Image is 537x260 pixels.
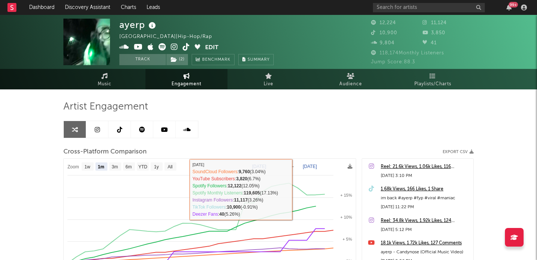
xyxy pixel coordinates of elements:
[373,3,485,12] input: Search for artists
[63,69,145,89] a: Music
[119,19,158,31] div: ayerp
[371,41,395,45] span: 9,804
[119,32,221,41] div: [GEOGRAPHIC_DATA] | Hip-Hop/Rap
[381,239,470,248] a: 18.1k Views, 1.72k Likes, 127 Comments
[414,80,451,89] span: Playlists/Charts
[381,194,470,203] div: im back #ayerp #fyp #viral #maniac
[248,58,270,62] span: Summary
[371,51,444,56] span: 118,174 Monthly Listeners
[303,164,317,169] text: [DATE]
[167,164,172,169] text: All
[264,80,273,89] span: Live
[112,164,118,169] text: 3m
[340,193,352,197] text: + 15%
[126,164,132,169] text: 6m
[227,69,310,89] a: Live
[252,164,266,169] text: [DATE]
[166,54,188,65] button: (2)
[63,148,147,156] span: Cross-Platform Comparison
[443,150,474,154] button: Export CSV
[423,20,447,25] span: 11,124
[145,69,227,89] a: Engagement
[172,80,201,89] span: Engagement
[98,164,104,169] text: 1m
[310,69,392,89] a: Audience
[423,31,445,35] span: 3,850
[138,164,147,169] text: YTD
[381,171,470,180] div: [DATE] 3:10 PM
[339,80,362,89] span: Audience
[98,80,112,89] span: Music
[205,43,219,53] button: Edit
[381,203,470,212] div: [DATE] 11:22 PM
[343,237,352,241] text: + 5%
[340,215,352,219] text: + 10%
[381,162,470,171] a: Reel: 21.6k Views, 1.06k Likes, 116 Comments
[392,69,474,89] a: Playlists/Charts
[381,185,470,194] a: 1.68k Views, 166 Likes, 1 Share
[192,54,235,65] a: Benchmark
[154,164,159,169] text: 1y
[381,225,470,234] div: [DATE] 5:12 PM
[166,54,188,65] span: ( 2 )
[202,56,230,64] span: Benchmark
[63,102,148,111] span: Artist Engagement
[238,54,274,65] button: Summary
[371,20,396,25] span: 12,224
[67,164,79,169] text: Zoom
[290,164,295,169] text: →
[506,4,512,10] button: 99+
[423,41,437,45] span: 41
[381,248,470,257] div: ayerp - Candynose (Official Music Video)
[119,54,166,65] button: Track
[371,60,415,64] span: Jump Score: 88.3
[509,2,518,7] div: 99 +
[371,31,397,35] span: 10,900
[381,216,470,225] a: Reel: 34.8k Views, 1.92k Likes, 124 Comments
[85,164,91,169] text: 1w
